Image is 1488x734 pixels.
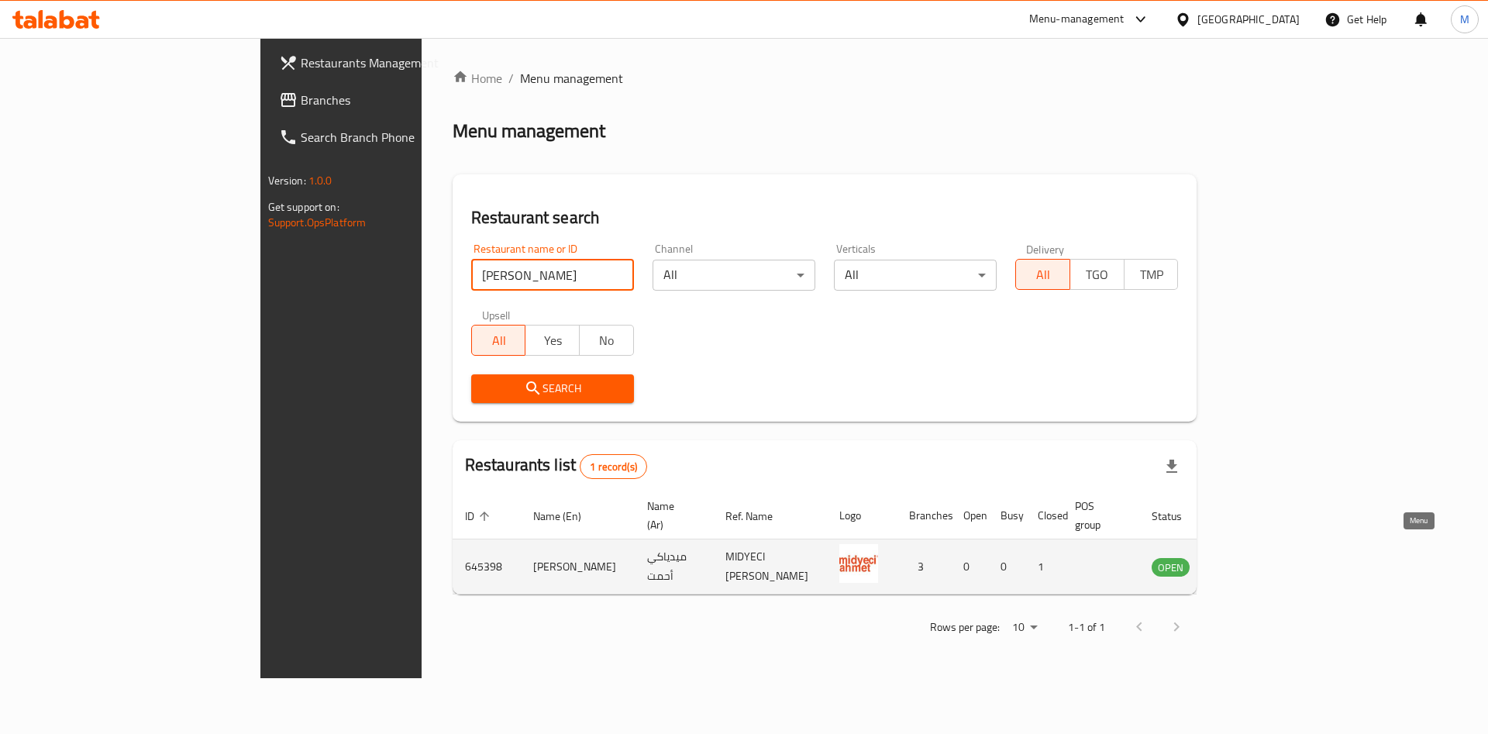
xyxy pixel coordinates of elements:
[1026,243,1065,254] label: Delivery
[1124,259,1179,290] button: TMP
[484,379,622,398] span: Search
[988,539,1025,594] td: 0
[465,507,494,526] span: ID
[839,544,878,583] img: Midyeci Ahmet
[533,507,601,526] span: Name (En)
[525,325,580,356] button: Yes
[834,260,997,291] div: All
[1152,558,1190,577] div: OPEN
[482,309,511,320] label: Upsell
[1029,10,1125,29] div: Menu-management
[471,374,634,403] button: Search
[521,539,635,594] td: [PERSON_NAME]
[647,497,694,534] span: Name (Ar)
[1069,259,1125,290] button: TGO
[308,171,332,191] span: 1.0.0
[580,460,646,474] span: 1 record(s)
[580,454,647,479] div: Total records count
[268,212,367,233] a: Support.OpsPlatform
[1025,539,1063,594] td: 1
[951,539,988,594] td: 0
[586,329,628,352] span: No
[471,206,1179,229] h2: Restaurant search
[1076,264,1118,286] span: TGO
[453,119,605,143] h2: Menu management
[301,53,497,72] span: Restaurants Management
[1025,492,1063,539] th: Closed
[520,69,623,88] span: Menu management
[267,119,509,156] a: Search Branch Phone
[1022,264,1064,286] span: All
[1152,507,1202,526] span: Status
[453,69,1197,88] nav: breadcrumb
[267,81,509,119] a: Branches
[471,260,634,291] input: Search for restaurant name or ID..
[1068,618,1105,637] p: 1-1 of 1
[268,171,306,191] span: Version:
[897,492,951,539] th: Branches
[725,507,793,526] span: Ref. Name
[827,492,897,539] th: Logo
[478,329,520,352] span: All
[579,325,634,356] button: No
[1460,11,1469,28] span: M
[465,453,647,479] h2: Restaurants list
[1075,497,1121,534] span: POS group
[951,492,988,539] th: Open
[453,492,1274,594] table: enhanced table
[1152,559,1190,577] span: OPEN
[267,44,509,81] a: Restaurants Management
[988,492,1025,539] th: Busy
[508,69,514,88] li: /
[532,329,573,352] span: Yes
[1197,11,1300,28] div: [GEOGRAPHIC_DATA]
[1153,448,1190,485] div: Export file
[930,618,1000,637] p: Rows per page:
[301,91,497,109] span: Branches
[301,128,497,146] span: Search Branch Phone
[268,197,339,217] span: Get support on:
[897,539,951,594] td: 3
[1015,259,1070,290] button: All
[653,260,815,291] div: All
[635,539,713,594] td: ميدياكي أحمت
[1131,264,1173,286] span: TMP
[1006,616,1043,639] div: Rows per page:
[471,325,526,356] button: All
[713,539,827,594] td: MIDYECI [PERSON_NAME]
